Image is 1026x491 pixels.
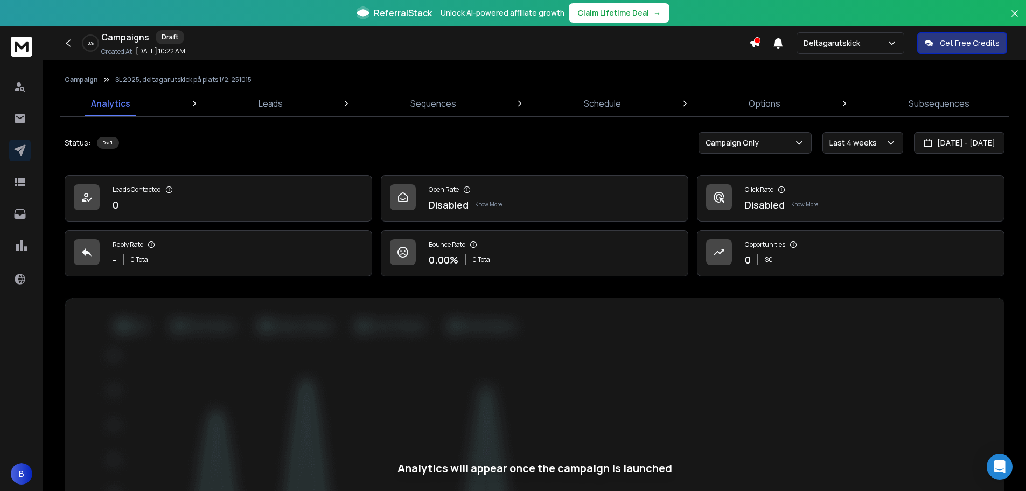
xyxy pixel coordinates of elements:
a: Bounce Rate0.00%0 Total [381,230,688,276]
p: $ 0 [765,255,773,264]
p: Reply Rate [113,240,143,249]
button: Campaign [65,75,98,84]
p: Last 4 weeks [829,137,881,148]
p: Created At: [101,47,134,56]
p: SL 2025, deltagarutskick på plats 1/2. 251015 [115,75,252,84]
p: [DATE] 10:22 AM [136,47,185,56]
p: Sequences [410,97,456,110]
p: Know More [791,200,818,209]
p: Disabled [429,197,469,212]
p: Unlock AI-powered affiliate growth [441,8,564,18]
p: 0 Total [130,255,150,264]
p: Disabled [745,197,785,212]
a: Reply Rate-0 Total [65,230,372,276]
button: Claim Lifetime Deal→ [569,3,669,23]
p: Analytics [91,97,130,110]
a: Opportunities0$0 [697,230,1004,276]
a: Schedule [577,91,627,116]
div: Analytics will appear once the campaign is launched [397,461,672,476]
p: Bounce Rate [429,240,465,249]
a: Click RateDisabledKnow More [697,175,1004,222]
button: Close banner [1008,6,1022,32]
p: 0 Total [472,255,492,264]
div: Draft [156,30,184,44]
a: Leads [252,91,289,116]
p: Leads [259,97,283,110]
button: B [11,463,32,485]
span: ReferralStack [374,6,432,19]
p: Open Rate [429,185,459,194]
p: Leads Contacted [113,185,161,194]
p: 0 [113,197,118,212]
button: [DATE] - [DATE] [914,132,1004,154]
span: → [653,8,661,18]
p: Options [749,97,780,110]
p: Schedule [584,97,621,110]
button: Get Free Credits [917,32,1007,54]
div: Open Intercom Messenger [987,454,1013,480]
a: Open RateDisabledKnow More [381,175,688,222]
p: Get Free Credits [940,38,1000,49]
p: 0.00 % [429,252,458,267]
p: - [113,252,116,267]
a: Subsequences [902,91,976,116]
p: Campaign Only [706,137,763,148]
p: 0 % [88,40,94,46]
div: Draft [97,137,119,149]
p: 0 [745,252,751,267]
p: Click Rate [745,185,773,194]
a: Sequences [404,91,463,116]
a: Options [742,91,787,116]
p: Subsequences [909,97,969,110]
h1: Campaigns [101,31,149,44]
a: Analytics [85,91,137,116]
p: Status: [65,137,90,148]
p: Know More [475,200,502,209]
a: Leads Contacted0 [65,175,372,222]
p: Deltagarutskick [804,38,864,49]
p: Opportunities [745,240,785,249]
